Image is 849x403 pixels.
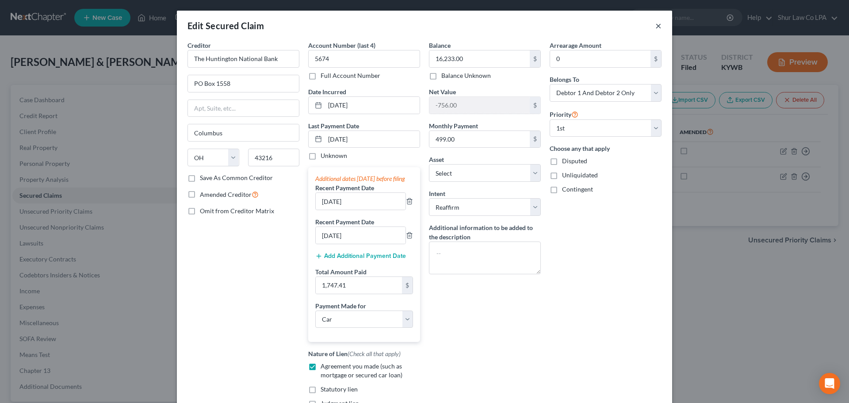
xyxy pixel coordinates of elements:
[248,149,300,166] input: Enter zip...
[550,144,662,153] label: Choose any that apply
[200,207,274,215] span: Omit from Creditor Matrix
[187,50,299,68] input: Search creditor by name...
[188,100,299,117] input: Apt, Suite, etc...
[429,50,530,67] input: 0.00
[550,109,578,119] label: Priority
[819,373,840,394] div: Open Intercom Messenger
[321,71,380,80] label: Full Account Number
[650,50,661,67] div: $
[429,97,530,114] input: 0.00
[429,41,451,50] label: Balance
[429,156,444,163] span: Asset
[562,171,598,179] span: Unliquidated
[429,189,445,198] label: Intent
[308,121,359,130] label: Last Payment Date
[402,277,413,294] div: $
[200,173,273,182] label: Save As Common Creditor
[429,223,541,242] label: Additional information to be added to the description
[315,253,406,260] button: Add Additional Payment Date
[321,362,402,379] span: Agreement you made (such as mortgage or secured car loan)
[315,301,366,311] label: Payment Made for
[315,217,374,226] label: Recent Payment Date
[441,71,491,80] label: Balance Unknown
[325,97,420,114] input: MM/DD/YYYY
[187,19,264,32] div: Edit Secured Claim
[348,350,401,357] span: (Check all that apply)
[325,131,420,148] input: MM/DD/YYYY
[562,185,593,193] span: Contingent
[530,50,540,67] div: $
[187,42,211,49] span: Creditor
[308,50,420,68] input: XXXX
[550,50,650,67] input: 0.00
[315,183,374,192] label: Recent Payment Date
[321,151,347,160] label: Unknown
[550,41,601,50] label: Arrearage Amount
[308,41,375,50] label: Account Number (last 4)
[550,76,579,83] span: Belongs To
[562,157,587,165] span: Disputed
[429,87,456,96] label: Net Value
[316,277,402,294] input: 0.00
[308,349,401,358] label: Nature of Lien
[316,227,405,244] input: --
[655,20,662,31] button: ×
[188,75,299,92] input: Enter address...
[315,174,413,183] div: Additional dates [DATE] before filing
[308,87,346,96] label: Date Incurred
[530,97,540,114] div: $
[321,385,358,393] span: Statutory lien
[429,131,530,148] input: 0.00
[315,267,367,276] label: Total Amount Paid
[188,124,299,141] input: Enter city...
[530,131,540,148] div: $
[200,191,252,198] span: Amended Creditor
[429,121,478,130] label: Monthly Payment
[316,193,405,210] input: --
